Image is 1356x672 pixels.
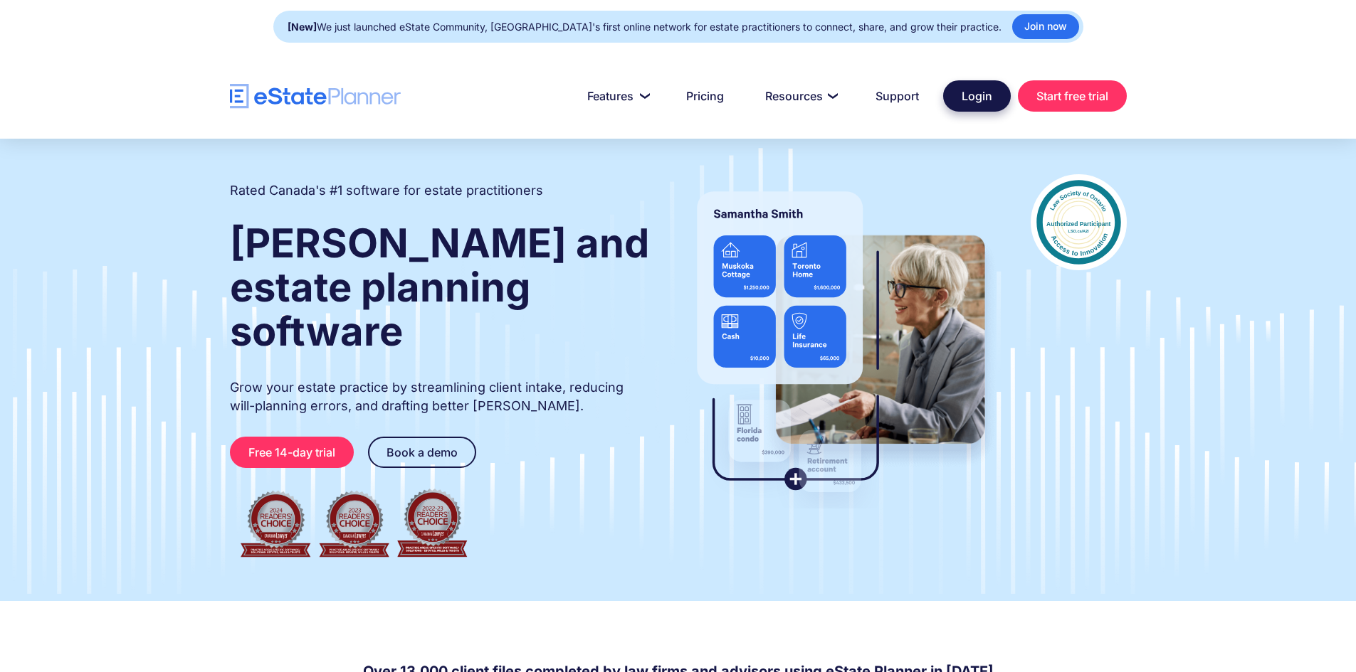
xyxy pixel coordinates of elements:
a: Book a demo [368,437,476,468]
a: Login [943,80,1011,112]
div: We just launched eState Community, [GEOGRAPHIC_DATA]'s first online network for estate practition... [288,17,1002,37]
strong: [PERSON_NAME] and estate planning software [230,219,649,356]
a: Support [858,82,936,110]
a: Start free trial [1018,80,1127,112]
strong: [New] [288,21,317,33]
a: Join now [1012,14,1079,39]
h2: Rated Canada's #1 software for estate practitioners [230,181,543,200]
a: Resources [748,82,851,110]
a: Features [570,82,662,110]
img: estate planner showing wills to their clients, using eState Planner, a leading estate planning so... [680,174,1002,508]
a: home [230,84,401,109]
p: Grow your estate practice by streamlining client intake, reducing will-planning errors, and draft... [230,378,651,415]
a: Pricing [669,82,741,110]
a: Free 14-day trial [230,437,354,468]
